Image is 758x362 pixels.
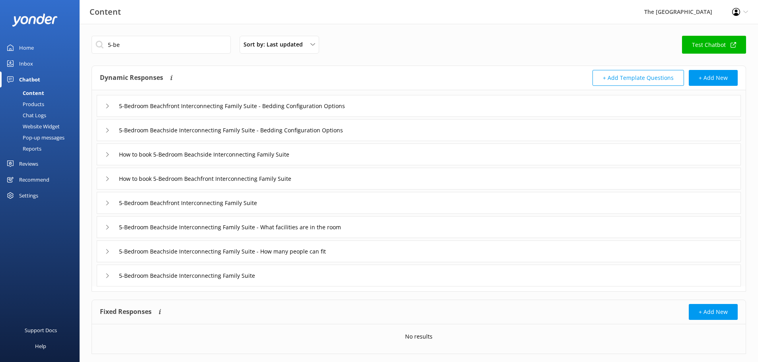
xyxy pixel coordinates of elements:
[244,40,308,49] span: Sort by: Last updated
[100,70,163,86] h4: Dynamic Responses
[405,332,433,341] p: No results
[5,132,80,143] a: Pop-up messages
[90,6,121,18] h3: Content
[5,132,64,143] div: Pop-up messages
[19,40,34,56] div: Home
[25,322,57,338] div: Support Docs
[5,87,44,99] div: Content
[689,304,738,320] button: + Add New
[19,56,33,72] div: Inbox
[682,36,746,54] a: Test Chatbot
[19,172,49,188] div: Recommend
[5,99,44,110] div: Products
[19,188,38,203] div: Settings
[5,121,80,132] a: Website Widget
[35,338,46,354] div: Help
[19,72,40,87] div: Chatbot
[12,14,58,27] img: yonder-white-logo.png
[19,156,38,172] div: Reviews
[5,143,80,154] a: Reports
[5,87,80,99] a: Content
[689,70,738,86] button: + Add New
[5,110,80,121] a: Chat Logs
[5,121,60,132] div: Website Widget
[5,99,80,110] a: Products
[5,110,46,121] div: Chat Logs
[100,304,152,320] h4: Fixed Responses
[92,36,231,54] input: Search all Chatbot Content
[5,143,41,154] div: Reports
[592,70,684,86] button: + Add Template Questions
